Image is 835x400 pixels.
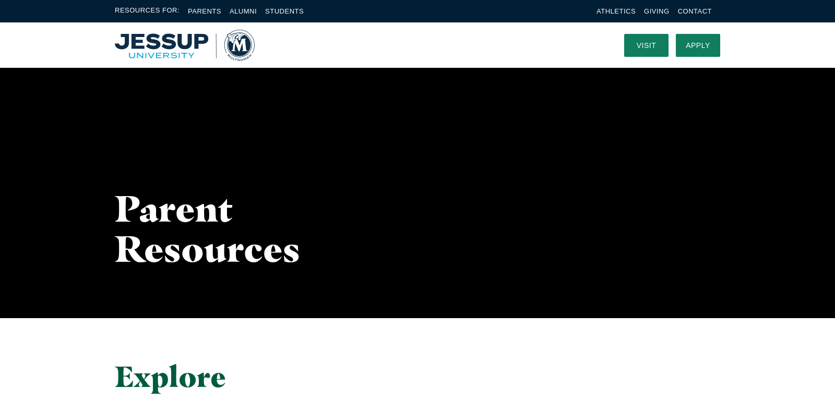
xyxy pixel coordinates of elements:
[115,30,255,61] img: Multnomah University Logo
[624,34,669,57] a: Visit
[230,7,257,15] a: Alumni
[188,7,221,15] a: Parents
[115,30,255,61] a: Home
[115,360,512,393] h2: Explore
[678,7,712,15] a: Contact
[597,7,636,15] a: Athletics
[676,34,720,57] a: Apply
[265,7,304,15] a: Students
[644,7,670,15] a: Giving
[115,5,180,17] span: Resources For:
[115,188,356,269] h1: Parent Resources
